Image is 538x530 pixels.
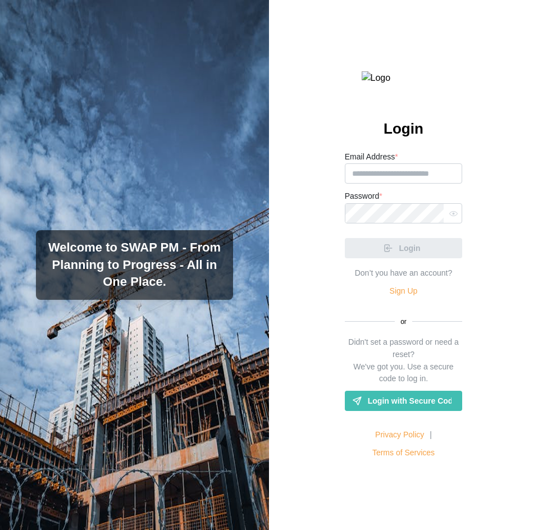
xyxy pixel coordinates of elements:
label: Password [345,190,382,203]
a: Sign Up [390,285,418,298]
h3: Welcome to SWAP PM - From Planning to Progress - All in One Place. [45,239,224,291]
a: Privacy Policy [375,429,424,441]
div: | [430,429,432,441]
a: Login with Secure Code [345,391,463,411]
span: Login with Secure Code [368,391,452,410]
div: Don’t you have an account? [355,267,453,280]
img: Logo [362,71,446,85]
a: Terms of Services [372,447,435,459]
div: Didn't set a password or need a reset? We've got you. Use a secure code to log in. [345,336,463,385]
h2: Login [384,119,423,139]
label: Email Address [345,151,398,163]
div: or [345,317,463,327]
